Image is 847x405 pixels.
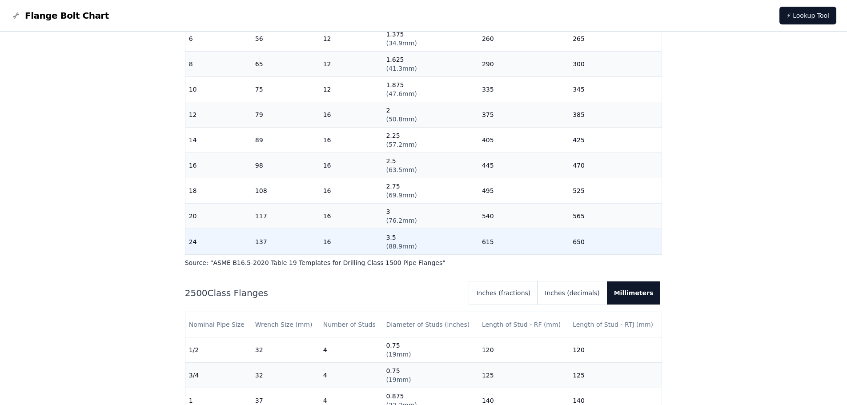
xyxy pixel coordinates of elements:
[569,178,662,204] td: 525
[11,10,21,21] img: Flange Bolt Chart Logo
[185,229,252,254] td: 24
[386,243,417,250] span: ( 88.9mm )
[185,337,252,363] td: 1/2
[538,281,606,305] button: Inches (decimals)
[320,204,383,229] td: 16
[478,204,569,229] td: 540
[607,281,661,305] button: Millimeters
[478,312,569,337] th: Length of Stud - RF (mm)
[185,102,252,128] td: 12
[252,178,320,204] td: 108
[779,7,836,24] a: ⚡ Lookup Tool
[185,52,252,77] td: 8
[478,337,569,363] td: 120
[382,77,478,102] td: 1.875
[386,40,417,47] span: ( 34.9mm )
[252,153,320,178] td: 98
[382,204,478,229] td: 3
[185,312,252,337] th: Nominal Pipe Size
[320,363,383,388] td: 4
[478,178,569,204] td: 495
[382,337,478,363] td: 0.75
[469,281,538,305] button: Inches (fractions)
[185,153,252,178] td: 16
[320,337,383,363] td: 4
[386,376,411,383] span: ( 19mm )
[386,192,417,199] span: ( 69.9mm )
[185,258,662,267] p: Source: " ASME B16.5-2020 Table 19 Templates for Drilling Class 1500 Pipe Flanges "
[478,52,569,77] td: 290
[569,229,662,254] td: 650
[185,77,252,102] td: 10
[382,178,478,204] td: 2.75
[382,229,478,254] td: 3.5
[569,52,662,77] td: 300
[386,166,417,173] span: ( 63.5mm )
[252,26,320,52] td: 56
[569,26,662,52] td: 265
[382,363,478,388] td: 0.75
[569,312,662,337] th: Length of Stud - RTJ (mm)
[569,337,662,363] td: 120
[569,102,662,128] td: 385
[252,312,320,337] th: Wrench Size (mm)
[386,217,417,224] span: ( 76.2mm )
[386,351,411,358] span: ( 19mm )
[320,312,383,337] th: Number of Studs
[320,128,383,153] td: 16
[320,153,383,178] td: 16
[382,52,478,77] td: 1.625
[185,178,252,204] td: 18
[252,363,320,388] td: 32
[185,287,462,299] h2: 2500 Class Flanges
[252,128,320,153] td: 89
[320,52,383,77] td: 12
[478,128,569,153] td: 405
[478,363,569,388] td: 125
[478,77,569,102] td: 335
[185,128,252,153] td: 14
[185,363,252,388] td: 3/4
[25,9,109,22] span: Flange Bolt Chart
[478,102,569,128] td: 375
[478,26,569,52] td: 260
[569,153,662,178] td: 470
[320,102,383,128] td: 16
[382,128,478,153] td: 2.25
[382,153,478,178] td: 2.5
[382,312,478,337] th: Diameter of Studs (inches)
[252,229,320,254] td: 137
[185,26,252,52] td: 6
[252,102,320,128] td: 79
[320,178,383,204] td: 16
[382,26,478,52] td: 1.375
[185,204,252,229] td: 20
[382,102,478,128] td: 2
[478,153,569,178] td: 445
[386,116,417,123] span: ( 50.8mm )
[478,229,569,254] td: 615
[569,363,662,388] td: 125
[320,26,383,52] td: 12
[320,77,383,102] td: 12
[252,337,320,363] td: 32
[569,77,662,102] td: 345
[320,229,383,254] td: 16
[252,77,320,102] td: 75
[569,204,662,229] td: 565
[252,204,320,229] td: 117
[386,65,417,72] span: ( 41.3mm )
[386,90,417,97] span: ( 47.6mm )
[252,52,320,77] td: 65
[386,141,417,148] span: ( 57.2mm )
[569,128,662,153] td: 425
[11,9,109,22] a: Flange Bolt Chart LogoFlange Bolt Chart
